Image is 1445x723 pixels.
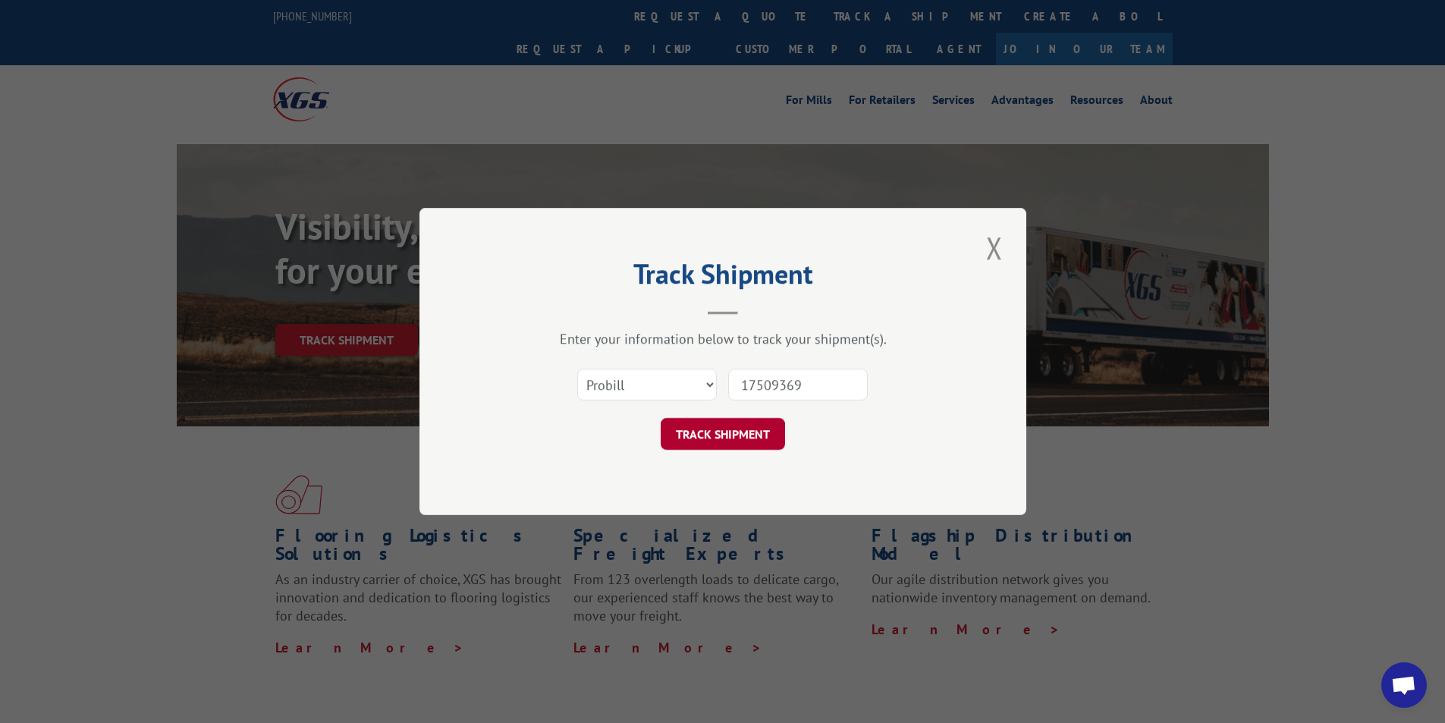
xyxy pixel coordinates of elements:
[495,330,950,347] div: Enter your information below to track your shipment(s).
[661,418,785,450] button: TRACK SHIPMENT
[495,263,950,292] h2: Track Shipment
[1381,662,1427,708] a: Open chat
[728,369,868,401] input: Number(s)
[982,227,1007,269] button: Close modal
